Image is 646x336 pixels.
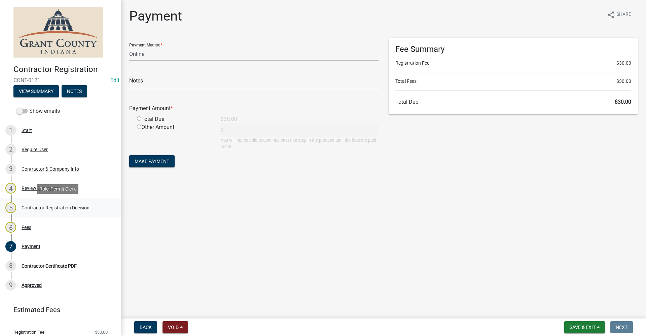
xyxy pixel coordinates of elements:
[163,321,188,333] button: Void
[602,8,637,21] button: shareShare
[5,183,16,194] div: 4
[5,144,16,155] div: 2
[110,77,119,83] wm-modal-confirm: Edit Application Number
[616,11,631,19] span: Share
[129,155,175,167] button: Make Payment
[132,115,216,123] div: Total Due
[5,241,16,252] div: 7
[168,325,179,330] span: Void
[140,325,152,330] span: Back
[124,104,384,112] div: Payment Amount
[16,107,60,115] label: Show emails
[13,89,59,94] wm-modal-confirm: Summary
[616,60,631,67] span: $30.00
[615,99,631,105] span: $30.00
[13,7,103,58] img: Grant County, Indiana
[13,77,108,83] span: CONT-0121
[610,321,633,333] button: Next
[22,205,89,210] div: Contractor Registration Decision
[607,11,615,19] i: share
[129,8,182,24] h1: Payment
[395,60,631,67] li: Registration Fee
[570,325,596,330] span: Save & Exit
[132,123,216,150] div: Other Amount
[5,303,110,316] a: Estimated Fees
[395,78,631,85] li: Total Fees
[134,321,157,333] button: Back
[5,125,16,136] div: 1
[395,99,631,105] h6: Total Due
[22,244,40,249] div: Payment
[62,85,87,97] button: Notes
[22,147,48,152] div: Require User
[110,77,119,83] a: Edit
[5,222,16,233] div: 6
[22,167,79,171] div: Contractor & Company Info
[13,330,44,334] span: Registration Fee
[22,128,32,133] div: Start
[22,283,42,288] div: Approved
[95,330,108,334] span: $30.00
[616,325,627,330] span: Next
[5,164,16,174] div: 3
[5,280,16,291] div: 9
[395,44,631,54] h6: Fee Summary
[22,264,77,268] div: Contractor Certificate PDF
[13,85,59,97] button: View Summary
[5,202,16,213] div: 5
[135,159,169,164] span: Make Payment
[22,186,60,191] div: Review Contractor
[616,78,631,85] span: $30.00
[22,225,31,230] div: Fees
[37,184,78,194] div: Role: Permit Clerk
[5,261,16,271] div: 8
[564,321,605,333] button: Save & Exit
[13,65,116,74] h4: Contractor Registration
[62,89,87,94] wm-modal-confirm: Notes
